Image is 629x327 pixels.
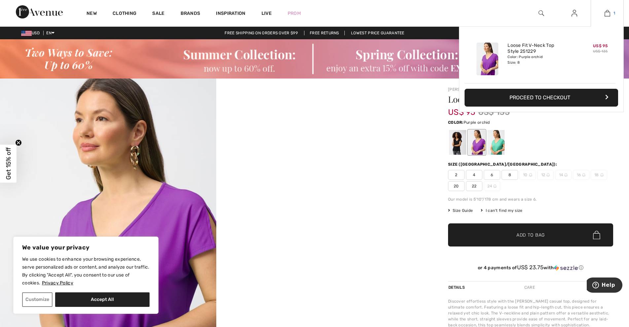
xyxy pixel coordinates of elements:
a: Privacy Policy [42,280,74,286]
span: 16 [573,170,589,180]
a: New [87,11,97,17]
a: Sign In [566,9,582,17]
span: 12 [537,170,554,180]
div: We value your privacy [13,237,158,314]
h1: Loose Fit V-neck Top Style 251229 [448,95,586,104]
span: US$ 95 [448,101,475,117]
button: Add to Bag [448,223,613,246]
div: Size ([GEOGRAPHIC_DATA]/[GEOGRAPHIC_DATA]): [448,161,558,167]
img: My Bag [605,9,610,17]
div: I can't find my size [481,208,522,213]
span: 18 [591,170,607,180]
a: Live [262,10,272,17]
div: or 4 payments of with [448,264,613,271]
div: Color: Purple orchid Size: 8 [507,54,573,65]
img: 1ère Avenue [16,5,63,18]
div: Care [519,281,541,293]
span: US$ 23.75 [517,264,544,271]
div: Details [448,281,467,293]
a: Clothing [113,11,136,17]
button: Accept All [55,292,150,307]
span: Color: [448,120,464,125]
div: Purple orchid [468,130,485,155]
img: US Dollar [21,31,32,36]
span: Inspiration [216,11,245,17]
img: ring-m.svg [546,173,550,177]
span: US$ 95 [593,44,608,48]
span: Add to Bag [516,232,545,239]
a: Free Returns [304,31,345,35]
img: Bag.svg [593,231,600,239]
a: Sale [152,11,164,17]
span: 14 [555,170,572,180]
img: ring-m.svg [600,173,604,177]
span: 1 [613,10,615,16]
span: USD [21,31,42,35]
a: Loose Fit V-Neck Top Style 251229 [507,43,573,54]
s: US$ 135 [593,49,608,53]
img: ring-m.svg [529,173,532,177]
button: Proceed to Checkout [465,89,618,107]
img: Sezzle [554,265,578,271]
img: ring-m.svg [582,173,585,177]
button: Close teaser [15,139,22,146]
img: My Info [572,9,577,17]
a: 1 [591,9,623,17]
span: 8 [502,170,518,180]
img: ring-m.svg [564,173,568,177]
div: or 4 payments ofUS$ 23.75withSezzle Click to learn more about Sezzle [448,264,613,273]
a: [PERSON_NAME] [448,87,481,92]
div: Our model is 5'10"/178 cm and wears a size 6. [448,196,613,202]
img: search the website [539,9,544,17]
span: 20 [448,181,465,191]
span: 24 [484,181,500,191]
span: 22 [466,181,482,191]
a: Brands [181,11,200,17]
p: We value your privacy [22,244,150,251]
span: Get 15% off [5,147,12,180]
span: Size Guide [448,208,473,213]
img: ring-m.svg [493,184,497,188]
span: 6 [484,170,500,180]
a: Prom [288,10,301,17]
video: Your browser does not support the video tag. [216,79,433,186]
a: Lowest Price Guarantee [346,31,410,35]
span: 4 [466,170,482,180]
div: Black [449,130,466,155]
span: 10 [519,170,536,180]
button: Customize [22,292,52,307]
a: Free shipping on orders over $99 [219,31,303,35]
iframe: Opens a widget where you can find more information [587,278,622,294]
span: EN [46,31,54,35]
p: We use cookies to enhance your browsing experience, serve personalized ads or content, and analyz... [22,255,150,287]
img: Loose Fit V-Neck Top Style 251229 [476,43,498,75]
div: Garden green [487,130,505,155]
span: 2 [448,170,465,180]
